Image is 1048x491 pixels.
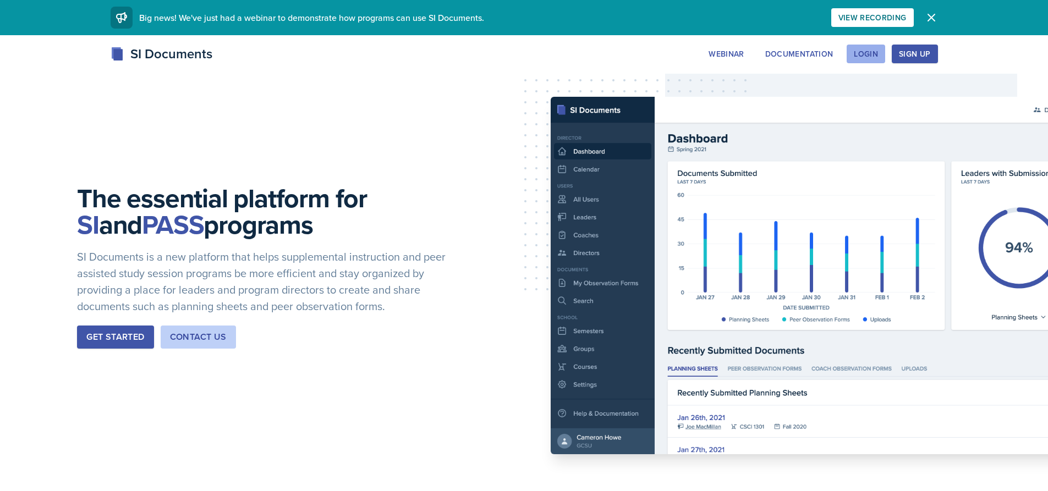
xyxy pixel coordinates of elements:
[86,330,144,344] div: Get Started
[892,45,937,63] button: Sign Up
[161,326,236,349] button: Contact Us
[838,13,907,22] div: View Recording
[847,45,885,63] button: Login
[77,326,153,349] button: Get Started
[765,49,833,58] div: Documentation
[709,49,744,58] div: Webinar
[701,45,751,63] button: Webinar
[758,45,841,63] button: Documentation
[111,44,212,64] div: SI Documents
[170,330,227,344] div: Contact Us
[899,49,930,58] div: Sign Up
[854,49,878,58] div: Login
[139,12,484,24] span: Big news! We've just had a webinar to demonstrate how programs can use SI Documents.
[831,8,914,27] button: View Recording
